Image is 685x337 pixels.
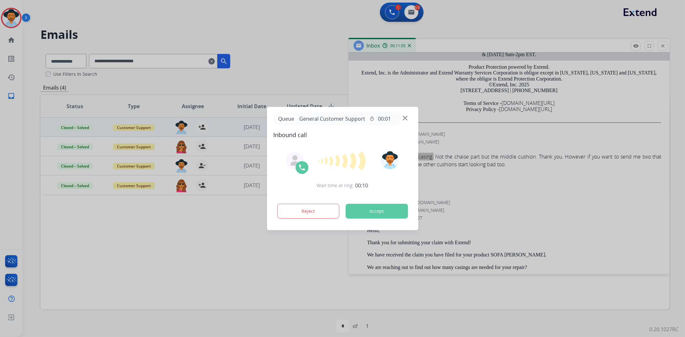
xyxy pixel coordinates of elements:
[649,325,679,333] p: 0.20.1027RC
[277,204,339,219] button: Reject
[297,115,368,123] span: General Customer Support
[369,116,374,121] mat-icon: timer
[273,130,412,139] span: Inbound call
[403,116,408,121] img: close-button
[276,115,297,123] p: Queue
[381,151,399,169] img: avatar
[298,164,306,171] img: call-icon
[346,204,408,219] button: Accept
[356,182,368,189] span: 00:10
[317,182,354,189] span: Wait time at ring:
[378,115,391,123] span: 00:01
[290,155,300,166] img: agent-avatar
